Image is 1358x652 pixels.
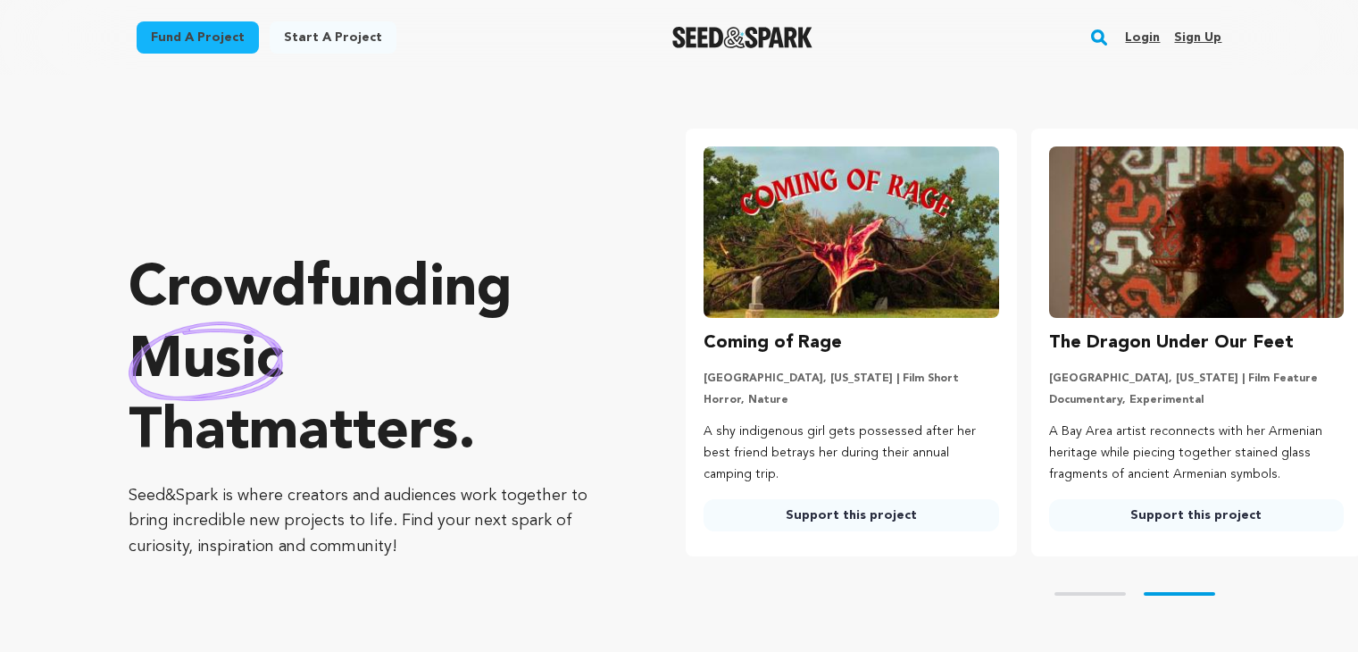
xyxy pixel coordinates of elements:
a: Fund a project [137,21,259,54]
p: A Bay Area artist reconnects with her Armenian heritage while piecing together stained glass frag... [1049,422,1344,485]
a: Sign up [1174,23,1221,52]
p: Seed&Spark is where creators and audiences work together to bring incredible new projects to life... [129,483,614,560]
h3: Coming of Rage [704,329,842,357]
img: The Dragon Under Our Feet image [1049,146,1344,318]
p: Crowdfunding that . [129,255,614,469]
img: Coming of Rage image [704,146,998,318]
p: Horror, Nature [704,393,998,407]
a: Seed&Spark Homepage [672,27,812,48]
a: Start a project [270,21,396,54]
p: [GEOGRAPHIC_DATA], [US_STATE] | Film Short [704,372,998,386]
p: [GEOGRAPHIC_DATA], [US_STATE] | Film Feature [1049,372,1344,386]
p: Documentary, Experimental [1049,393,1344,407]
p: A shy indigenous girl gets possessed after her best friend betrays her during their annual campin... [704,422,998,485]
h3: The Dragon Under Our Feet [1049,329,1294,357]
a: Support this project [704,499,998,531]
img: Seed&Spark Logo Dark Mode [672,27,812,48]
span: matters [249,405,458,462]
img: hand sketched image [129,322,283,401]
a: Support this project [1049,499,1344,531]
a: Login [1125,23,1160,52]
